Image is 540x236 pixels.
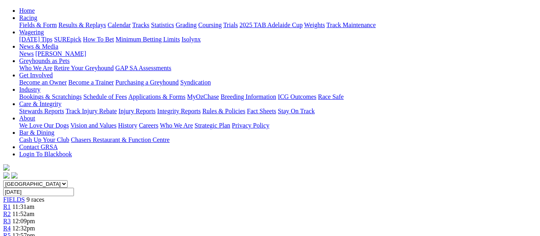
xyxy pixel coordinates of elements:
[195,122,230,129] a: Strategic Plan
[116,65,171,71] a: GAP SA Assessments
[19,86,40,93] a: Industry
[128,93,185,100] a: Applications & Forms
[19,79,67,86] a: Become an Owner
[19,93,537,100] div: Industry
[19,79,537,86] div: Get Involved
[239,22,303,28] a: 2025 TAB Adelaide Cup
[19,65,537,72] div: Greyhounds as Pets
[26,196,44,203] span: 9 races
[19,72,53,79] a: Get Involved
[19,36,537,43] div: Wagering
[221,93,276,100] a: Breeding Information
[19,50,34,57] a: News
[19,144,58,150] a: Contact GRSA
[19,136,537,144] div: Bar & Dining
[54,36,81,43] a: SUREpick
[19,22,537,29] div: Racing
[151,22,174,28] a: Statistics
[58,22,106,28] a: Results & Replays
[19,57,70,64] a: Greyhounds as Pets
[278,108,315,114] a: Stay On Track
[3,225,11,232] a: R4
[35,50,86,57] a: [PERSON_NAME]
[19,7,35,14] a: Home
[83,36,114,43] a: How To Bet
[19,151,72,157] a: Login To Blackbook
[3,196,25,203] a: FIELDS
[12,210,34,217] span: 11:52am
[19,115,35,122] a: About
[83,93,127,100] a: Schedule of Fees
[19,22,57,28] a: Fields & Form
[19,129,54,136] a: Bar & Dining
[139,122,158,129] a: Careers
[19,93,82,100] a: Bookings & Scratchings
[327,22,376,28] a: Track Maintenance
[180,79,211,86] a: Syndication
[3,172,10,179] img: facebook.svg
[19,36,52,43] a: [DATE] Tips
[19,14,37,21] a: Racing
[278,93,316,100] a: ICG Outcomes
[19,136,69,143] a: Cash Up Your Club
[118,122,137,129] a: History
[181,36,201,43] a: Isolynx
[187,93,219,100] a: MyOzChase
[19,43,58,50] a: News & Media
[19,65,52,71] a: Who We Are
[19,108,537,115] div: Care & Integrity
[108,22,131,28] a: Calendar
[116,36,180,43] a: Minimum Betting Limits
[304,22,325,28] a: Weights
[3,164,10,171] img: logo-grsa-white.png
[3,210,11,217] a: R2
[54,65,114,71] a: Retire Your Greyhound
[12,225,35,232] span: 12:32pm
[19,122,69,129] a: We Love Our Dogs
[116,79,179,86] a: Purchasing a Greyhound
[66,108,117,114] a: Track Injury Rebate
[19,100,62,107] a: Care & Integrity
[232,122,269,129] a: Privacy Policy
[19,122,537,129] div: About
[132,22,149,28] a: Tracks
[202,108,245,114] a: Rules & Policies
[318,93,343,100] a: Race Safe
[223,22,238,28] a: Trials
[157,108,201,114] a: Integrity Reports
[12,203,34,210] span: 11:31am
[118,108,155,114] a: Injury Reports
[19,29,44,35] a: Wagering
[19,50,537,57] div: News & Media
[3,203,11,210] a: R1
[11,172,18,179] img: twitter.svg
[160,122,193,129] a: Who We Are
[68,79,114,86] a: Become a Trainer
[71,136,169,143] a: Chasers Restaurant & Function Centre
[12,218,35,224] span: 12:09pm
[247,108,276,114] a: Fact Sheets
[198,22,222,28] a: Coursing
[176,22,197,28] a: Grading
[70,122,116,129] a: Vision and Values
[3,218,11,224] a: R3
[3,188,74,196] input: Select date
[19,108,64,114] a: Stewards Reports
